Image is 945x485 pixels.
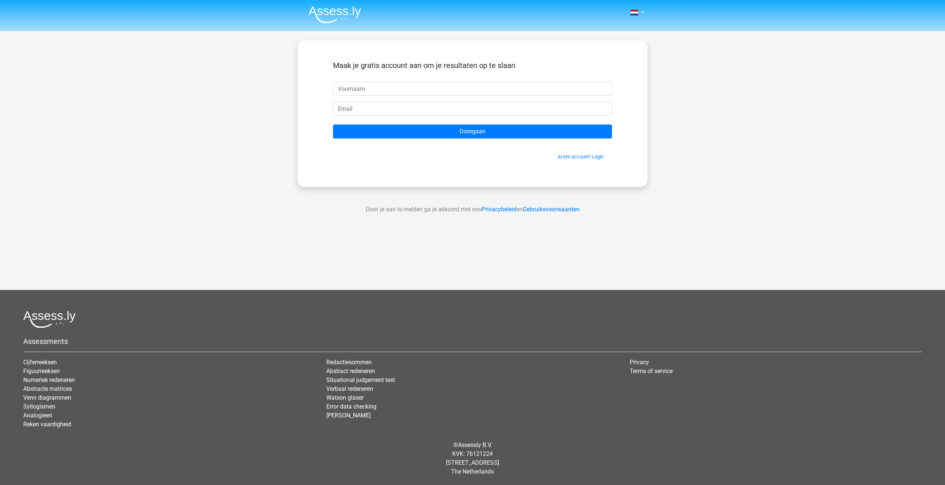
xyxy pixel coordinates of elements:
a: Verbaal redeneren [326,385,373,392]
a: Assessly B.V. [458,441,492,448]
a: Numeriek redeneren [23,376,75,383]
a: Venn diagrammen [23,394,71,401]
img: Assessly [309,6,361,23]
img: Assessly logo [23,311,76,328]
a: Error data checking [326,403,377,410]
a: Al een account? Login [558,154,604,160]
a: Reken vaardigheid [23,421,71,428]
a: Abstracte matrices [23,385,72,392]
a: Cijferreeksen [23,359,57,366]
a: Privacybeleid [482,206,516,213]
h5: Maak je gratis account aan om je resultaten op te slaan [333,61,612,70]
a: Abstract redeneren [326,368,375,375]
a: Watson glaser [326,394,364,401]
input: Email [333,102,612,116]
a: Privacy [630,359,649,366]
input: Voornaam [333,82,612,96]
a: Gebruiksvoorwaarden [523,206,580,213]
a: Syllogismen [23,403,55,410]
input: Doorgaan [333,124,612,139]
h5: Assessments [23,337,922,346]
a: Terms of service [630,368,673,375]
a: Redactiesommen [326,359,372,366]
a: Figuurreeksen [23,368,60,375]
a: Situational judgement test [326,376,395,383]
a: Analogieen [23,412,52,419]
div: © KVK: 76121224 [STREET_ADDRESS] The Netherlands [18,435,927,482]
a: [PERSON_NAME] [326,412,371,419]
